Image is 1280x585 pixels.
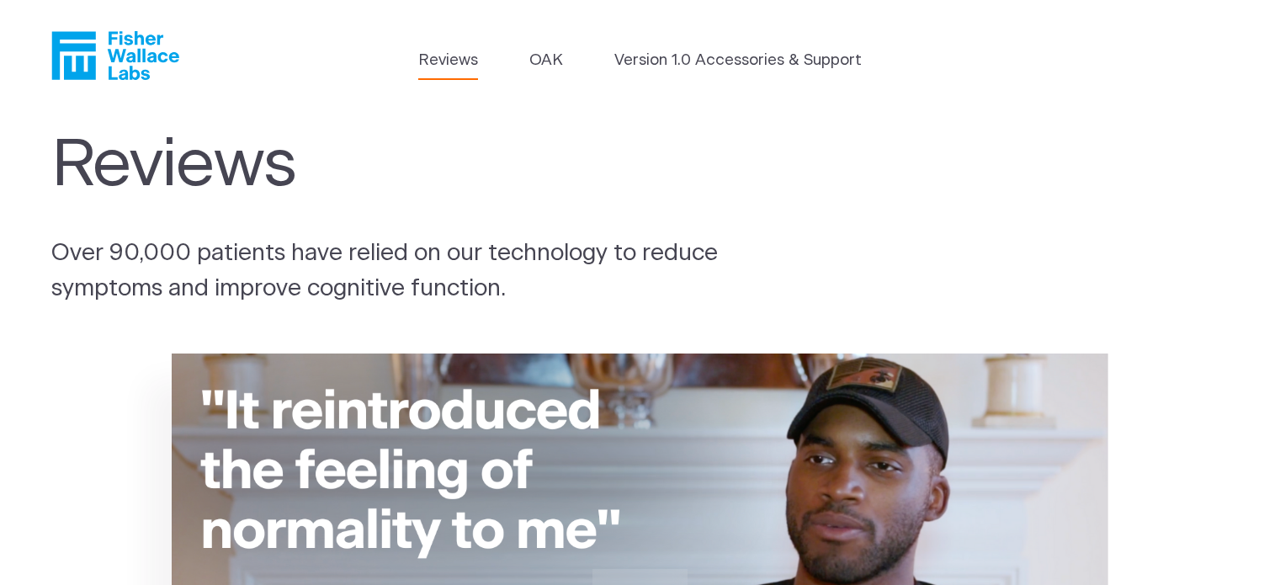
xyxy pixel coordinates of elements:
p: Over 90,000 patients have relied on our technology to reduce symptoms and improve cognitive funct... [51,237,787,307]
a: Fisher Wallace [51,31,179,80]
a: Version 1.0 Accessories & Support [614,49,862,72]
h1: Reviews [51,127,752,205]
a: OAK [529,49,563,72]
a: Reviews [418,49,478,72]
